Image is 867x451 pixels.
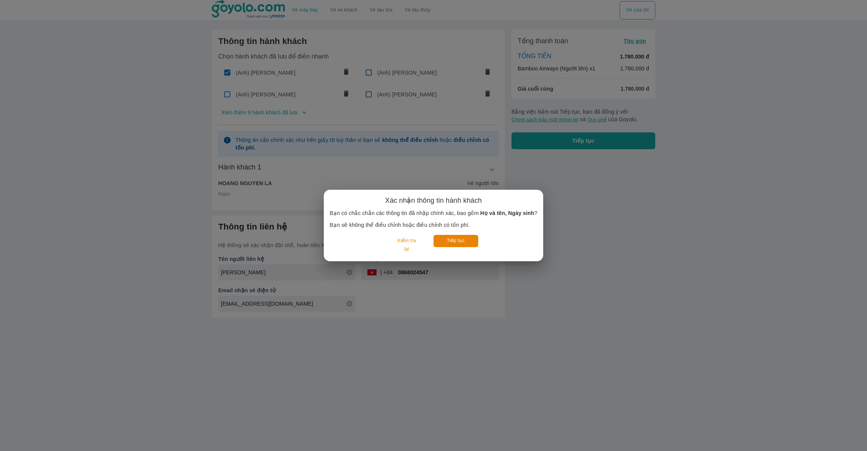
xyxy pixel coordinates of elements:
h6: Xác nhận thông tin hành khách [385,196,482,205]
button: Tiếp tục [433,235,478,247]
button: Kiểm tra lại [389,235,424,255]
p: Bạn sẽ không thể điều chỉnh hoặc điều chỉnh có tốn phí. [330,221,537,229]
b: Họ và tên, Ngày sinh [480,210,534,216]
p: Bạn có chắc chắn các thông tin đã nhập chính xác, bao gồm ? [330,209,537,217]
